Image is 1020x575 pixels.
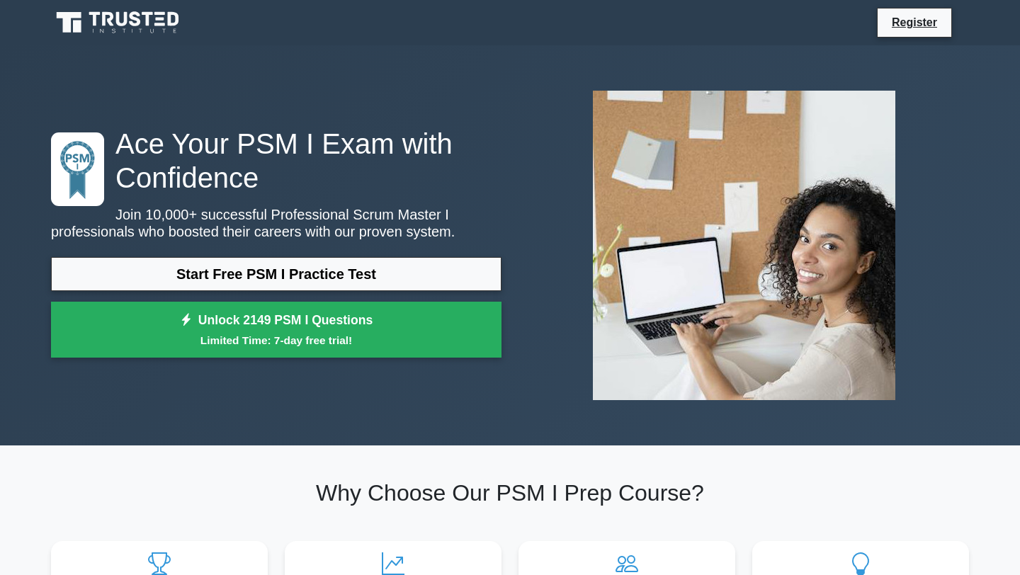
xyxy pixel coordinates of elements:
[51,479,969,506] h2: Why Choose Our PSM I Prep Course?
[51,302,501,358] a: Unlock 2149 PSM I QuestionsLimited Time: 7-day free trial!
[51,206,501,240] p: Join 10,000+ successful Professional Scrum Master I professionals who boosted their careers with ...
[69,332,484,348] small: Limited Time: 7-day free trial!
[51,257,501,291] a: Start Free PSM I Practice Test
[51,127,501,195] h1: Ace Your PSM I Exam with Confidence
[883,13,946,31] a: Register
